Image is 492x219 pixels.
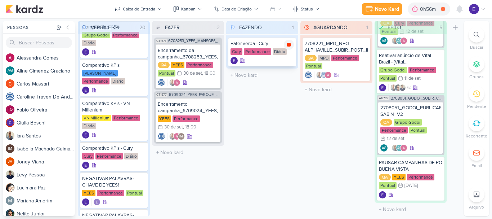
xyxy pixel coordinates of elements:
[82,162,89,169] div: Criador(a): Eduardo Quaresma
[82,70,118,76] div: [PERSON_NAME]
[173,133,180,140] img: Alessandra Gomes
[380,144,388,152] div: Criador(a): Aline Gimenez Graciano
[168,39,220,43] span: 6708253_YEES_MANSÕES_SUBIR_PEÇAS_CAMPANHA
[469,4,479,14] img: Eduardo Quaresma
[469,74,484,80] p: Grupos
[82,87,89,94] img: Eduardo Quaresma
[391,96,443,100] span: 2708051_GODOI_SUBIR_CONTEUDO_SOCIAL_EM_PERFORMANCE_AB
[82,115,111,121] div: VN Millenium
[158,115,171,122] div: YEES
[404,183,418,188] div: [DATE]
[82,48,89,56] img: Eduardo Quaresma
[169,133,176,140] img: Iara Santos
[82,40,96,46] div: Diário
[394,84,402,91] img: Nelito Junior
[91,198,100,206] div: Colaboradores: Eduardo Quaresma
[137,24,148,31] div: 20
[390,84,397,91] img: Iara Santos
[407,174,434,180] div: Performance
[8,147,12,151] p: IM
[82,123,96,129] div: Diário
[6,53,14,62] img: Alessandra Gomes
[316,71,323,79] img: Iara Santos
[17,119,75,127] div: G i u l i a B o s c h i
[82,162,89,169] img: Eduardo Quaresma
[392,174,406,180] div: YEES
[93,198,100,206] img: Eduardo Quaresma
[392,37,399,44] img: Iara Santos
[305,55,317,61] div: QA
[228,70,297,80] input: + Novo kard
[396,144,403,152] div: Aline Gimenez Graciano
[6,118,14,127] img: Giulia Boschi
[379,191,386,198] img: Eduardo Quaresma
[82,190,95,196] div: YEES
[305,40,368,53] div: 7708221_MPD_NEO ALPHAVILLE_SUBIR_POST_IMPULSIONAMENTO_META_ADS
[158,70,175,76] div: Pontual
[376,204,445,215] input: + Novo kard
[388,84,411,91] div: Colaboradores: Iara Santos, Nelito Junior, Levy Pessoa, Aline Gimenez Graciano, Alessandra Gomes
[471,162,482,169] p: Email
[112,115,140,121] div: Performance
[231,57,238,64] div: Criador(a): Eduardo Quaresma
[158,133,165,140] div: Criador(a): Caroline Traven De Andrade
[6,66,14,75] div: Aline Gimenez Graciano
[390,37,407,44] div: Colaboradores: Iara Santos, Aline Gimenez Graciano, Alessandra Gomes
[6,183,14,192] img: Lucimara Paz
[466,133,487,139] p: Recorrente
[158,47,218,60] div: Encerramento da campanha_6708253_YEES_MANSÕES_SUBIR_PEÇAS_CAMPANHA
[111,78,125,84] div: Diário
[82,175,146,188] div: NEGATIVAR PALAVRAS-CHAVE DE YEES!
[17,184,75,192] div: L u c i m a r a P a z
[153,147,223,158] input: + Novo kard
[202,71,215,76] div: , 18:00
[375,5,399,13] div: Novo Kard
[404,76,421,81] div: 11 de set
[17,106,75,114] div: F a b i o O l i v e i r a
[156,39,167,43] span: CT1571
[363,24,371,31] div: 1
[82,87,89,94] div: Criador(a): Eduardo Quaresma
[397,146,402,150] p: AG
[380,105,441,118] div: 2708051_GODOI_PUBLICAR_ANUNCIO_ATUALIZADO_AB SABIN_V2
[320,71,327,79] img: Caroline Traven De Andrade
[400,37,407,44] img: Alessandra Gomes
[380,37,388,44] div: Aline Gimenez Graciano
[6,5,43,13] img: kardz.app
[331,55,359,61] div: Performance
[305,71,312,79] img: Caroline Traven De Andrade
[390,144,407,152] div: Colaboradores: Iara Santos, Aline Gimenez Graciano, Alessandra Gomes
[394,119,422,126] div: Grupo Godoi
[406,29,424,34] div: 12 de set
[167,79,180,86] div: Colaboradores: Iara Santos, Alessandra Gomes
[8,108,13,112] p: FO
[179,135,183,139] p: IM
[183,71,202,76] div: 30 de set
[17,171,75,179] div: L e v y P e s s o a
[469,204,484,210] p: Arquivo
[82,153,94,159] div: Cury
[17,93,75,101] div: C a r o l i n e T r a v e n D e A n d r a d e
[82,145,146,152] div: Comparativo KPIs - Cury
[8,69,13,73] p: AG
[6,37,72,48] input: Buscar Pessoas
[382,39,386,43] p: AG
[6,144,14,153] div: Isabella Machado Guimarães
[305,71,312,79] div: Criador(a): Caroline Traven De Andrade
[406,85,411,91] span: +2
[164,125,183,130] div: 30 de set
[289,24,297,31] div: 1
[380,37,388,44] div: Criador(a): Aline Gimenez Graciano
[464,27,489,51] li: Ctrl + F
[97,190,124,196] div: Performance
[400,144,407,152] img: Alessandra Gomes
[158,62,170,68] div: QA
[171,62,184,68] div: YEES
[302,84,371,95] input: + Novo kard
[6,170,14,179] img: Levy Pessoa
[314,71,332,79] div: Colaboradores: Iara Santos, Caroline Traven De Andrade, Alessandra Gomes
[379,52,442,65] div: Reativar anúncio de Vital Brazil - [Vital Brazil][Colegio Vital Brazil][Animada][08.08.2025]
[437,24,445,31] div: 5
[158,79,165,86] div: Criador(a): Caroline Traven De Andrade
[379,75,397,82] div: Pontual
